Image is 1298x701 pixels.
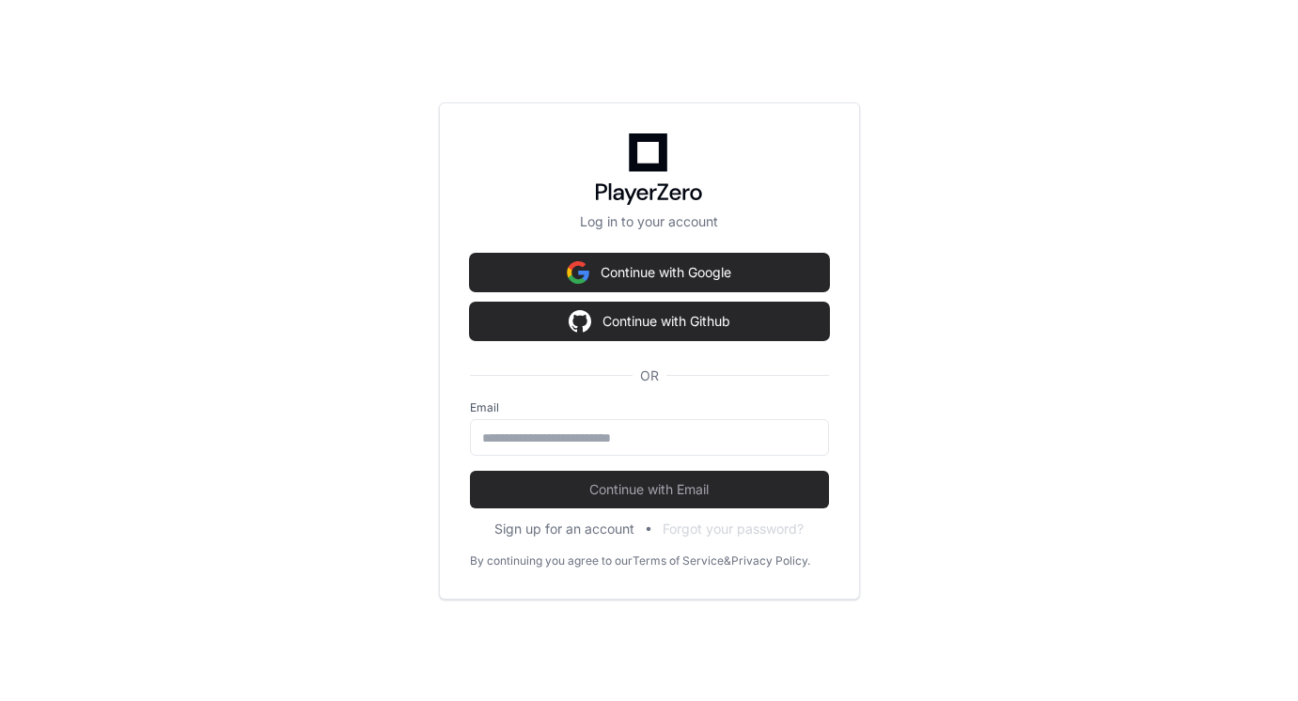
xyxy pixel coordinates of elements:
[633,553,724,569] a: Terms of Service
[470,471,829,508] button: Continue with Email
[470,553,633,569] div: By continuing you agree to our
[470,303,829,340] button: Continue with Github
[633,366,666,385] span: OR
[731,553,810,569] a: Privacy Policy.
[663,520,804,538] button: Forgot your password?
[567,254,589,291] img: Sign in with google
[470,400,829,415] label: Email
[470,480,829,499] span: Continue with Email
[470,254,829,291] button: Continue with Google
[494,520,634,538] button: Sign up for an account
[724,553,731,569] div: &
[569,303,591,340] img: Sign in with google
[470,212,829,231] p: Log in to your account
